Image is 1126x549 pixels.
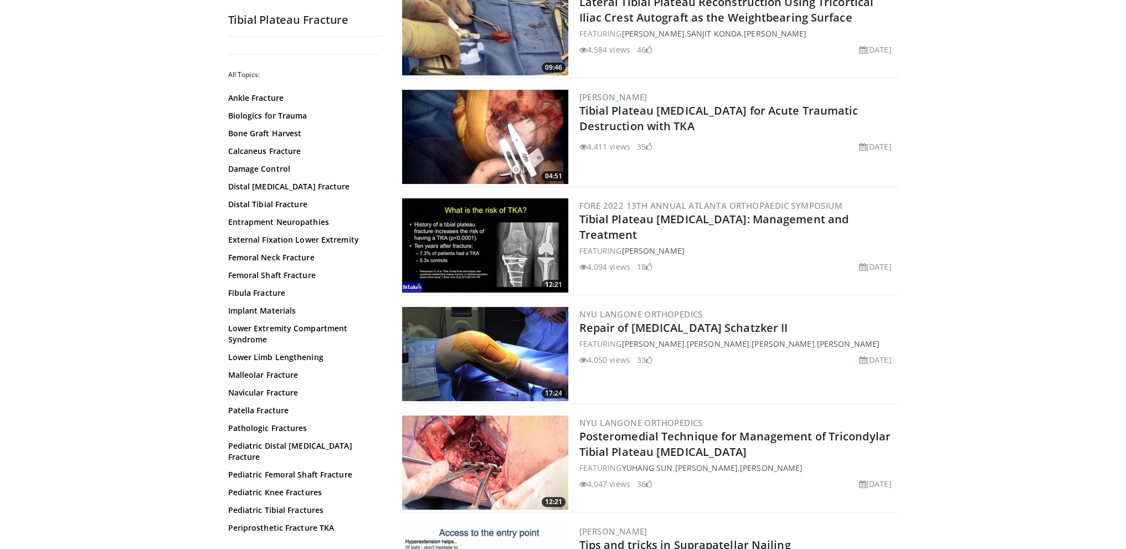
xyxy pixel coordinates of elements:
[228,405,378,416] a: Patella Fracture
[579,338,896,350] div: FEATURING , , ,
[228,110,378,121] a: Biologics for Trauma
[228,423,378,434] a: Pathologic Fractures
[579,212,849,242] a: Tibial Plateau [MEDICAL_DATA]: Management and Treatment
[579,261,630,273] li: 4,094 views
[744,28,806,39] a: [PERSON_NAME]
[687,28,742,39] a: Sanjit Konda
[228,181,378,192] a: Distal [MEDICAL_DATA] Fracture
[579,478,630,490] li: 4,047 views
[228,469,378,480] a: Pediatric Femoral Shaft Fracture
[228,93,378,104] a: Ankle Fracture
[228,199,378,210] a: Distal Tibial Fracture
[817,338,880,349] a: [PERSON_NAME]
[579,417,703,428] a: NYU Langone Orthopedics
[579,462,896,474] div: FEATURING , ,
[228,387,378,398] a: Navicular Fracture
[402,90,568,184] a: 04:51
[542,171,565,181] span: 04:51
[228,234,378,245] a: External Fixation Lower Extremity
[402,198,568,293] a: 12:21
[228,13,383,27] h2: Tibial Plateau Fracture
[752,338,814,349] a: [PERSON_NAME]
[859,261,892,273] li: [DATE]
[228,270,378,281] a: Femoral Shaft Fracture
[579,245,896,256] div: FEATURING
[228,323,378,345] a: Lower Extremity Compartment Syndrome
[228,522,378,533] a: Periprosthetic Fracture TKA
[228,305,378,316] a: Implant Materials
[228,352,378,363] a: Lower Limb Lengthening
[687,338,749,349] a: [PERSON_NAME]
[402,90,568,184] img: 319012_0003_1.png.300x170_q85_crop-smart_upscale.jpg
[740,463,803,473] a: [PERSON_NAME]
[579,28,896,39] div: FEATURING , ,
[621,245,684,256] a: [PERSON_NAME]
[579,141,630,152] li: 4,411 views
[637,44,652,55] li: 46
[579,429,891,459] a: Posteromedial Technique for Management of Tricondylar Tibial Plateau [MEDICAL_DATA]
[621,463,672,473] a: Yuhang Sun
[579,526,647,537] a: [PERSON_NAME]
[402,307,568,401] a: 17:24
[579,103,858,134] a: Tibial Plateau [MEDICAL_DATA] for Acute Traumatic Destruction with TKA
[579,309,703,320] a: NYU Langone Orthopedics
[621,28,684,39] a: [PERSON_NAME]
[228,146,378,157] a: Calcaneus Fracture
[859,44,892,55] li: [DATE]
[402,307,568,401] img: 1f6e4400-6acb-4368-9a77-91721e590610.300x170_q85_crop-smart_upscale.jpg
[621,338,684,349] a: [PERSON_NAME]
[542,280,565,290] span: 12:21
[859,354,892,366] li: [DATE]
[228,163,378,175] a: Damage Control
[675,463,738,473] a: [PERSON_NAME]
[402,415,568,510] a: 12:21
[579,44,630,55] li: 4,584 views
[228,252,378,263] a: Femoral Neck Fracture
[859,141,892,152] li: [DATE]
[228,217,378,228] a: Entrapment Neuropathies
[637,261,652,273] li: 18
[579,200,842,211] a: FORE 2022 13th Annual Atlanta Orthopaedic Symposium
[228,440,378,463] a: Pediatric Distal [MEDICAL_DATA] Fracture
[542,388,565,398] span: 17:24
[228,505,378,516] a: Pediatric Tibial Fractures
[637,478,652,490] li: 36
[228,288,378,299] a: Fibula Fracture
[637,141,652,152] li: 35
[579,354,630,366] li: 4,050 views
[859,478,892,490] li: [DATE]
[228,487,378,498] a: Pediatric Knee Fractures
[637,354,652,366] li: 33
[402,198,568,293] img: e085bcb8-2a40-4f13-b881-c806bbca0a81.300x170_q85_crop-smart_upscale.jpg
[542,497,565,507] span: 12:21
[228,70,381,79] h2: All Topics:
[579,320,788,335] a: Repair of [MEDICAL_DATA] Schatzker II
[228,370,378,381] a: Malleolar Fracture
[402,415,568,510] img: a2911c41-358b-4348-95c5-a368b0b4586d.jpg.300x170_q85_crop-smart_upscale.jpg
[542,63,565,73] span: 09:46
[228,128,378,139] a: Bone Graft Harvest
[579,91,647,102] a: [PERSON_NAME]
